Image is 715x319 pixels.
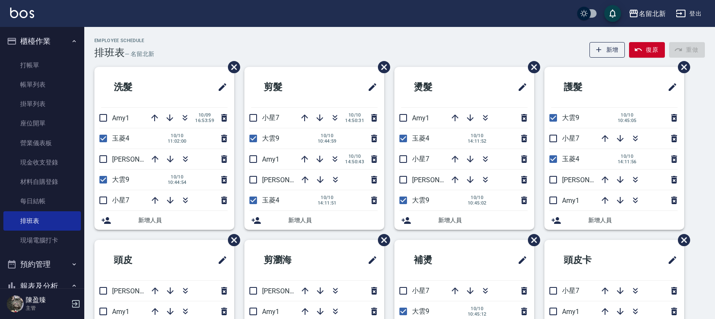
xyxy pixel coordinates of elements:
span: 10/10 [618,112,637,118]
span: 玉菱4 [412,134,429,142]
div: 新增人員 [394,211,534,230]
h2: 剪髮 [251,72,329,102]
span: 修改班表的標題 [212,77,228,97]
span: 10/10 [318,195,337,200]
span: 刪除班表 [522,55,541,80]
div: 新增人員 [544,211,684,230]
a: 材料自購登錄 [3,172,81,191]
p: 主管 [26,304,69,312]
span: 14:11:51 [318,200,337,206]
span: 修改班表的標題 [512,77,528,97]
h3: 排班表 [94,47,125,58]
a: 座位開單 [3,114,81,133]
span: 刪除班表 [672,55,691,80]
h2: 頭皮卡 [551,245,633,275]
button: 新增 [589,42,625,58]
span: Amy1 [262,308,279,316]
span: Amy1 [262,155,279,163]
div: 名留北新 [639,8,666,19]
a: 每日結帳 [3,191,81,211]
span: 刪除班表 [522,228,541,253]
span: 大雲9 [112,175,129,183]
a: 掛單列表 [3,94,81,114]
a: 現場電腦打卡 [3,231,81,250]
span: 14:50:43 [345,159,364,165]
span: 小星7 [562,287,579,295]
span: 大雲9 [412,307,429,315]
span: 刪除班表 [222,55,241,80]
span: [PERSON_NAME]2 [112,287,166,295]
h2: 補燙 [401,245,479,275]
span: 修改班表的標題 [512,250,528,270]
span: 大雲9 [412,196,429,204]
span: 大雲9 [262,134,279,142]
h2: 護髮 [551,72,629,102]
span: 10/10 [468,306,487,311]
span: 10/10 [168,133,187,138]
span: 修改班表的標題 [362,250,378,270]
button: 復原 [629,42,665,58]
span: 16:53:59 [195,118,214,123]
h5: 陳盈臻 [26,296,69,304]
a: 現金收支登錄 [3,153,81,172]
a: 營業儀表板 [3,133,81,153]
span: Amy1 [562,197,579,205]
span: 10/10 [168,174,187,180]
button: 名留北新 [625,5,669,22]
h2: 燙髮 [401,72,479,102]
span: 14:11:56 [618,159,637,165]
button: 登出 [672,6,705,21]
span: 刪除班表 [372,228,391,253]
span: 新增人員 [138,216,228,225]
a: 排班表 [3,211,81,231]
span: 玉菱4 [112,134,129,142]
span: 大雲9 [562,114,579,122]
span: 修改班表的標題 [662,250,678,270]
button: save [604,5,621,22]
span: 10/10 [468,195,487,200]
span: 10/10 [318,133,337,138]
span: 小星7 [412,155,429,163]
a: 帳單列表 [3,75,81,94]
span: 新增人員 [438,216,528,225]
span: 10:45:12 [468,311,487,317]
span: [PERSON_NAME]2 [262,176,316,184]
span: 刪除班表 [372,55,391,80]
span: 小星7 [112,196,129,204]
span: 10/09 [195,112,214,118]
h2: Employee Schedule [94,38,154,43]
h6: — 名留北新 [125,50,154,58]
span: 10:45:05 [618,118,637,123]
span: 10/10 [618,154,637,159]
span: 新增人員 [588,216,678,225]
img: Person [7,295,24,312]
span: 10:45:02 [468,200,487,206]
a: 打帳單 [3,56,81,75]
h2: 頭皮 [101,245,179,275]
h2: 洗髮 [101,72,179,102]
span: 11:02:00 [168,138,187,144]
span: 小星7 [412,287,429,295]
span: 玉菱4 [562,155,579,163]
span: 新增人員 [288,216,378,225]
div: 新增人員 [244,211,384,230]
span: 刪除班表 [222,228,241,253]
span: Amy1 [112,308,129,316]
span: Amy1 [112,114,129,122]
span: [PERSON_NAME]2 [562,176,616,184]
span: 14:50:31 [345,118,364,123]
h2: 剪瀏海 [251,245,333,275]
button: 預約管理 [3,253,81,275]
span: Amy1 [412,114,429,122]
span: 小星7 [262,114,279,122]
button: 報表及分析 [3,275,81,297]
span: 修改班表的標題 [662,77,678,97]
span: [PERSON_NAME]2 [262,287,316,295]
span: 10:44:54 [168,180,187,185]
span: 刪除班表 [672,228,691,253]
span: 修改班表的標題 [362,77,378,97]
span: 14:11:52 [468,138,487,144]
span: [PERSON_NAME]2 [112,155,166,163]
span: Amy1 [562,308,579,316]
button: 櫃檯作業 [3,30,81,52]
